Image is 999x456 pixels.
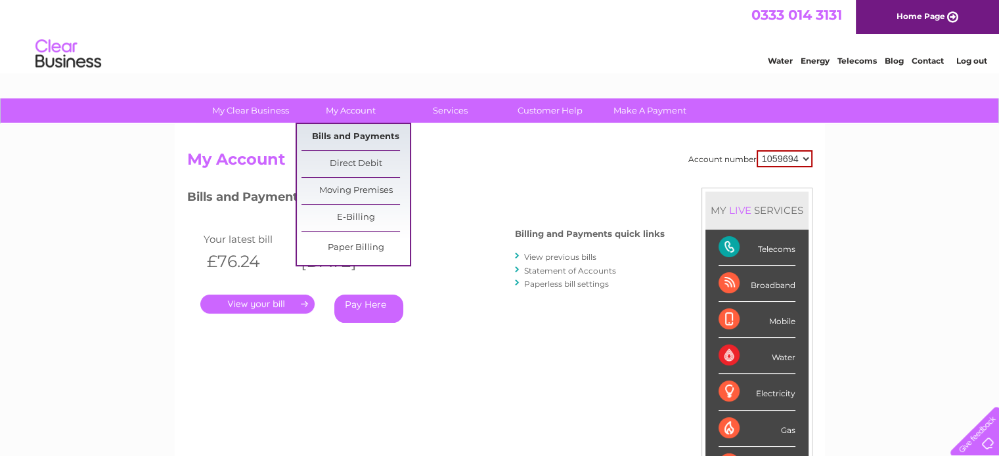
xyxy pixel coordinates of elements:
div: LIVE [726,204,754,217]
th: £76.24 [200,248,295,275]
a: Contact [912,56,944,66]
a: Energy [801,56,830,66]
a: My Account [296,98,405,123]
div: Mobile [719,302,795,338]
div: Electricity [719,374,795,410]
a: Make A Payment [596,98,704,123]
h2: My Account [187,150,812,175]
a: Moving Premises [301,178,410,204]
a: Statement of Accounts [524,266,616,276]
a: View previous bills [524,252,596,262]
th: [DATE] [294,248,389,275]
td: Your latest bill [200,230,295,248]
div: Account number [688,150,812,167]
a: E-Billing [301,205,410,231]
div: Clear Business is a trading name of Verastar Limited (registered in [GEOGRAPHIC_DATA] No. 3667643... [190,7,810,64]
a: Water [768,56,793,66]
a: 0333 014 3131 [751,7,842,23]
a: Bills and Payments [301,124,410,150]
a: My Clear Business [196,98,305,123]
a: Customer Help [496,98,604,123]
div: Water [719,338,795,374]
div: MY SERVICES [705,192,809,229]
div: Telecoms [719,230,795,266]
div: Broadband [719,266,795,302]
h4: Billing and Payments quick links [515,229,665,239]
div: Gas [719,411,795,447]
a: Telecoms [837,56,877,66]
a: Paper Billing [301,235,410,261]
h3: Bills and Payments [187,188,665,211]
td: Invoice date [294,230,389,248]
a: Direct Debit [301,151,410,177]
a: Log out [956,56,987,66]
a: Paperless bill settings [524,279,609,289]
a: Services [396,98,504,123]
a: . [200,295,315,314]
img: logo.png [35,34,102,74]
a: Blog [885,56,904,66]
a: Pay Here [334,295,403,323]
